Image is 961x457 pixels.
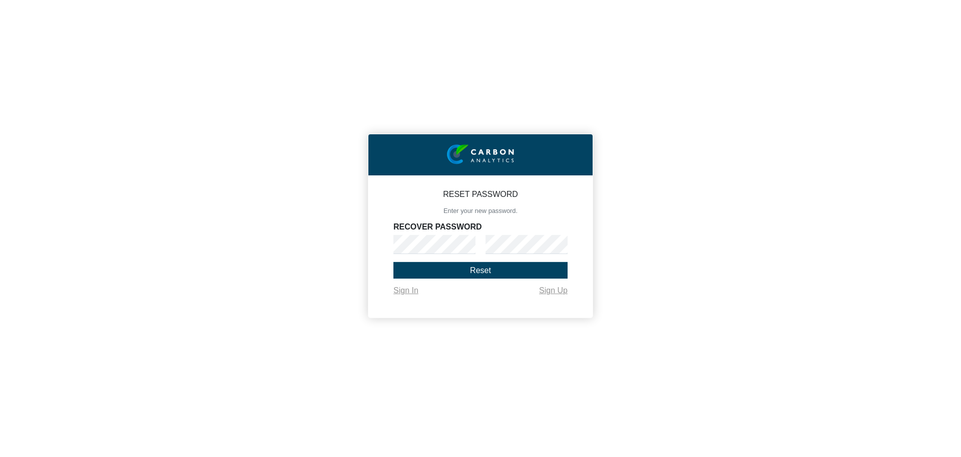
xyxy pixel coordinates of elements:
[393,262,568,279] button: Reset
[393,190,568,198] p: RESET PASSWORD
[447,144,514,165] img: insight-logo-2.png
[470,266,491,275] span: Reset
[539,287,568,295] a: Sign Up
[443,207,518,214] small: Enter your new password.
[393,223,482,231] label: RECOVER PASSWORD
[393,287,418,295] a: Sign In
